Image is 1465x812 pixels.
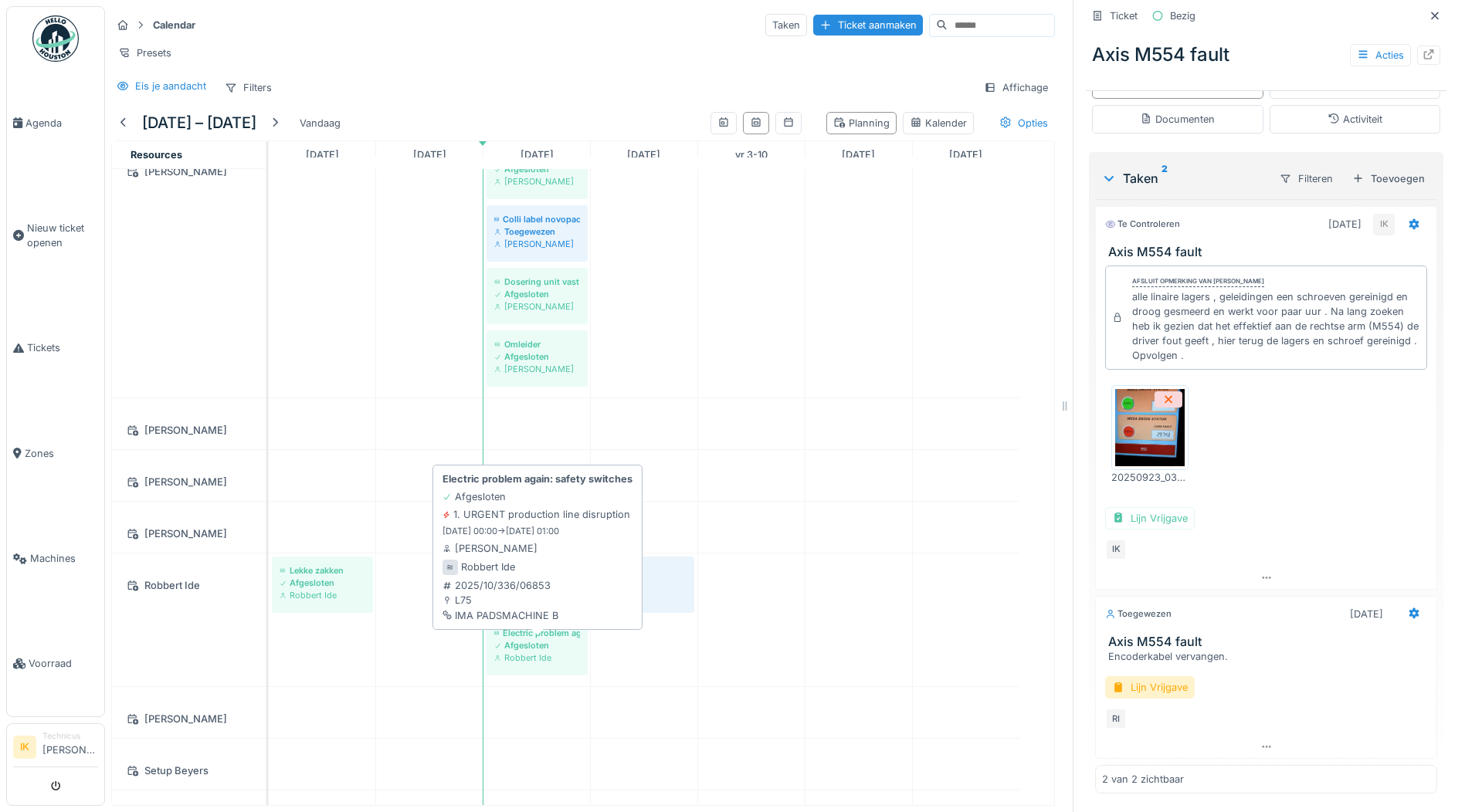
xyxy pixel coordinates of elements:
[218,76,279,99] div: Filters
[461,560,515,574] div: Robbert Ide
[27,340,98,355] span: Tickets
[1102,772,1184,787] div: 2 van 2 zichtbaar
[27,221,98,250] span: Nieuw ticket openen
[302,144,343,165] a: 29 september 2025
[1115,389,1185,466] img: noy81x6ns3izuf0vhu2ry9iviiex
[443,560,458,575] div: RI
[494,350,580,363] div: Afgesloten
[121,421,256,440] div: [PERSON_NAME]
[494,276,580,288] div: Dosering unit vast
[1350,607,1383,621] div: [DATE]
[1105,218,1180,231] div: Te controleren
[494,238,580,250] div: [PERSON_NAME]
[494,213,580,225] div: Colli label novopac
[29,656,98,671] span: Voorraad
[121,524,256,543] div: [PERSON_NAME]
[32,15,79,62] img: Badge_color-CXgf-gQk.svg
[443,541,538,556] div: [PERSON_NAME]
[494,338,580,350] div: Omleider
[42,730,98,742] div: Technicus
[443,593,558,607] div: L75
[443,525,559,538] small: [DATE] 00:00 -> [DATE] 01:00
[121,761,256,780] div: Setup Beyers
[1105,539,1127,560] div: IK
[25,116,98,130] span: Agenda
[1110,8,1138,23] div: Ticket
[813,15,923,36] div: Ticket aanmaken
[25,446,98,461] span: Zones
[494,651,580,664] div: Robbert Ide
[1105,708,1127,729] div: RI
[30,551,98,566] span: Machines
[1108,245,1430,259] h3: Axis M554 fault
[517,144,558,165] a: 1 oktober 2025
[833,116,890,130] div: Planning
[293,113,347,134] div: Vandaag
[443,507,630,522] div: 1. URGENT production line disruption
[280,589,365,601] div: Robbert Ide
[1086,35,1446,75] div: Axis M554 fault
[13,736,36,759] li: IK
[1108,649,1430,664] div: Encoderkabel vervangen.
[1101,169,1267,188] div: Taken
[494,163,580,175] div: Afgesloten
[1170,8,1195,23] div: Bezig
[1161,169,1168,188] sup: 2
[7,175,104,296] a: Nieuw ticket openen
[409,144,450,165] a: 30 september 2025
[1273,167,1340,190] div: Filteren
[494,639,580,651] div: Afgesloten
[494,175,580,188] div: [PERSON_NAME]
[910,116,967,130] div: Kalender
[765,14,807,36] div: Taken
[1132,289,1420,364] div: alle linaire lagers , geleidingen een schroeven gereinigd en droog gesmeerd en werkt voor paar uu...
[1328,112,1382,127] div: Activiteit
[838,144,879,165] a: 4 oktober 2025
[1346,168,1431,189] div: Toevoegen
[121,472,256,492] div: [PERSON_NAME]
[1328,217,1362,232] div: [DATE]
[13,730,98,767] a: IK Technicus[PERSON_NAME]
[443,608,558,623] div: IMA PADSMACHINE B
[7,611,104,716] a: Voorraad
[494,300,580,313] div: [PERSON_NAME]
[1132,276,1264,287] div: Afsluit opmerking van [PERSON_NAME]
[135,79,206,93] div: Eis je aandacht
[443,578,558,593] div: 2025/10/336/06853
[1105,607,1172,621] div: Toegewezen
[443,489,506,504] div: Afgesloten
[280,564,365,577] div: Lekke zakken
[623,144,664,165] a: 2 oktober 2025
[731,144,771,165] a: 3 oktober 2025
[1111,470,1189,485] div: 20250923_034718.jpg
[7,506,104,611] a: Machines
[1108,634,1430,649] h3: Axis M554 fault
[992,112,1055,134] div: Opties
[443,472,632,486] strong: Electric problem again: safety switches
[280,577,365,589] div: Afgesloten
[147,18,202,32] strong: Calendar
[111,42,178,64] div: Presets
[494,627,580,639] div: Electric problem again: safety switches
[121,576,256,595] div: Robbert Ide
[945,144,986,165] a: 5 oktober 2025
[131,149,182,161] span: Resources
[7,70,104,175] a: Agenda
[977,76,1055,99] div: Affichage
[494,288,580,300] div: Afgesloten
[142,113,256,132] h5: [DATE] – [DATE]
[1140,112,1215,127] div: Documenten
[1105,676,1195,699] div: Lijn Vrijgave
[494,225,580,238] div: Toegewezen
[121,162,256,181] div: [PERSON_NAME]
[1373,214,1395,235] div: IK
[1350,44,1411,66] div: Acties
[7,401,104,506] a: Zones
[494,363,580,375] div: [PERSON_NAME]
[7,296,104,401] a: Tickets
[1105,507,1195,529] div: Lijn Vrijgave
[42,730,98,763] li: [PERSON_NAME]
[121,709,256,729] div: [PERSON_NAME]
